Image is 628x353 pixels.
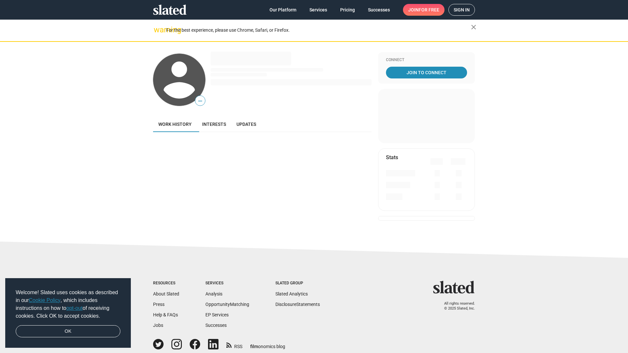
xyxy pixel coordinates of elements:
[66,305,83,311] a: opt-out
[437,301,475,311] p: All rights reserved. © 2025 Slated, Inc.
[363,4,395,16] a: Successes
[275,291,308,296] a: Slated Analytics
[16,289,120,320] span: Welcome! Slated uses cookies as described in our , which includes instructions on how to of recei...
[195,97,205,105] span: —
[264,4,302,16] a: Our Platform
[205,312,229,317] a: EP Services
[335,4,360,16] a: Pricing
[197,116,231,132] a: Interests
[340,4,355,16] span: Pricing
[158,122,192,127] span: Work history
[386,67,467,78] a: Join To Connect
[386,154,398,161] mat-card-title: Stats
[275,281,320,286] div: Slated Group
[5,278,131,348] div: cookieconsent
[205,302,249,307] a: OpportunityMatching
[231,116,261,132] a: Updates
[454,4,470,15] span: Sign in
[153,302,165,307] a: Press
[205,291,222,296] a: Analysis
[304,4,332,16] a: Services
[250,344,258,349] span: film
[205,281,249,286] div: Services
[153,312,178,317] a: Help & FAQs
[153,291,179,296] a: About Slated
[386,58,467,63] div: Connect
[153,323,163,328] a: Jobs
[387,67,466,78] span: Join To Connect
[448,4,475,16] a: Sign in
[154,26,162,34] mat-icon: warning
[275,302,320,307] a: DisclosureStatements
[408,4,439,16] span: Join
[226,340,242,350] a: RSS
[153,116,197,132] a: Work history
[270,4,296,16] span: Our Platform
[403,4,445,16] a: Joinfor free
[368,4,390,16] span: Successes
[250,338,285,350] a: filmonomics blog
[153,281,179,286] div: Resources
[205,323,227,328] a: Successes
[166,26,471,35] div: For the best experience, please use Chrome, Safari, or Firefox.
[16,325,120,338] a: dismiss cookie message
[309,4,327,16] span: Services
[236,122,256,127] span: Updates
[470,23,478,31] mat-icon: close
[202,122,226,127] span: Interests
[29,297,61,303] a: Cookie Policy
[419,4,439,16] span: for free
